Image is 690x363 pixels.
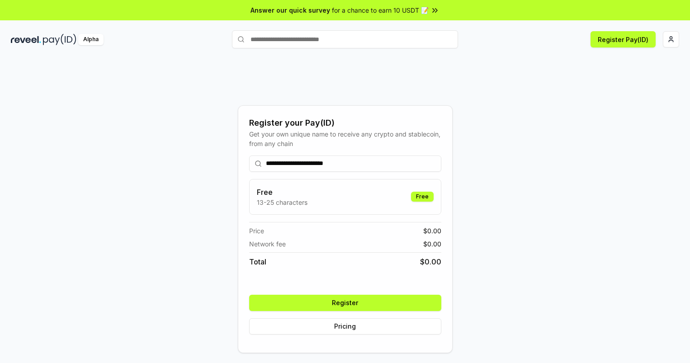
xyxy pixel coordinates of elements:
[249,318,441,335] button: Pricing
[249,239,286,249] span: Network fee
[11,34,41,45] img: reveel_dark
[257,198,307,207] p: 13-25 characters
[423,239,441,249] span: $ 0.00
[591,31,656,47] button: Register Pay(ID)
[332,5,429,15] span: for a chance to earn 10 USDT 📝
[249,129,441,148] div: Get your own unique name to receive any crypto and stablecoin, from any chain
[250,5,330,15] span: Answer our quick survey
[257,187,307,198] h3: Free
[249,295,441,311] button: Register
[78,34,104,45] div: Alpha
[249,117,441,129] div: Register your Pay(ID)
[43,34,76,45] img: pay_id
[249,226,264,236] span: Price
[423,226,441,236] span: $ 0.00
[249,256,266,267] span: Total
[411,192,434,202] div: Free
[420,256,441,267] span: $ 0.00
